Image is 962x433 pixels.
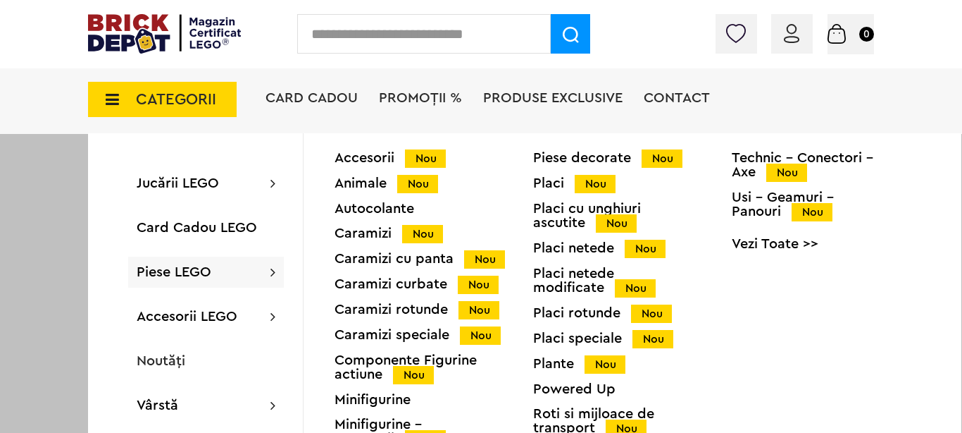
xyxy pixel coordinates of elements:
[533,151,732,166] a: Piese decorateNou
[533,176,732,191] a: PlaciNou
[405,150,446,168] span: Nou
[859,27,874,42] small: 0
[379,91,462,105] a: PROMOȚII %
[533,176,732,191] div: Placi
[644,91,710,105] a: Contact
[397,175,438,193] span: Nou
[266,91,358,105] a: Card Cadou
[533,151,732,166] div: Piese decorate
[136,92,216,107] span: CATEGORII
[335,176,533,191] a: AnimaleNou
[575,175,616,193] span: Nou
[732,151,930,180] a: Technic - Conectori - AxeNou
[732,151,930,180] div: Technic - Conectori - Axe
[642,150,682,168] span: Nou
[766,164,807,182] span: Nou
[335,176,533,191] div: Animale
[335,151,533,166] a: AccesoriiNou
[335,151,533,166] div: Accesorii
[483,91,623,105] a: Produse exclusive
[137,176,219,190] a: Jucării LEGO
